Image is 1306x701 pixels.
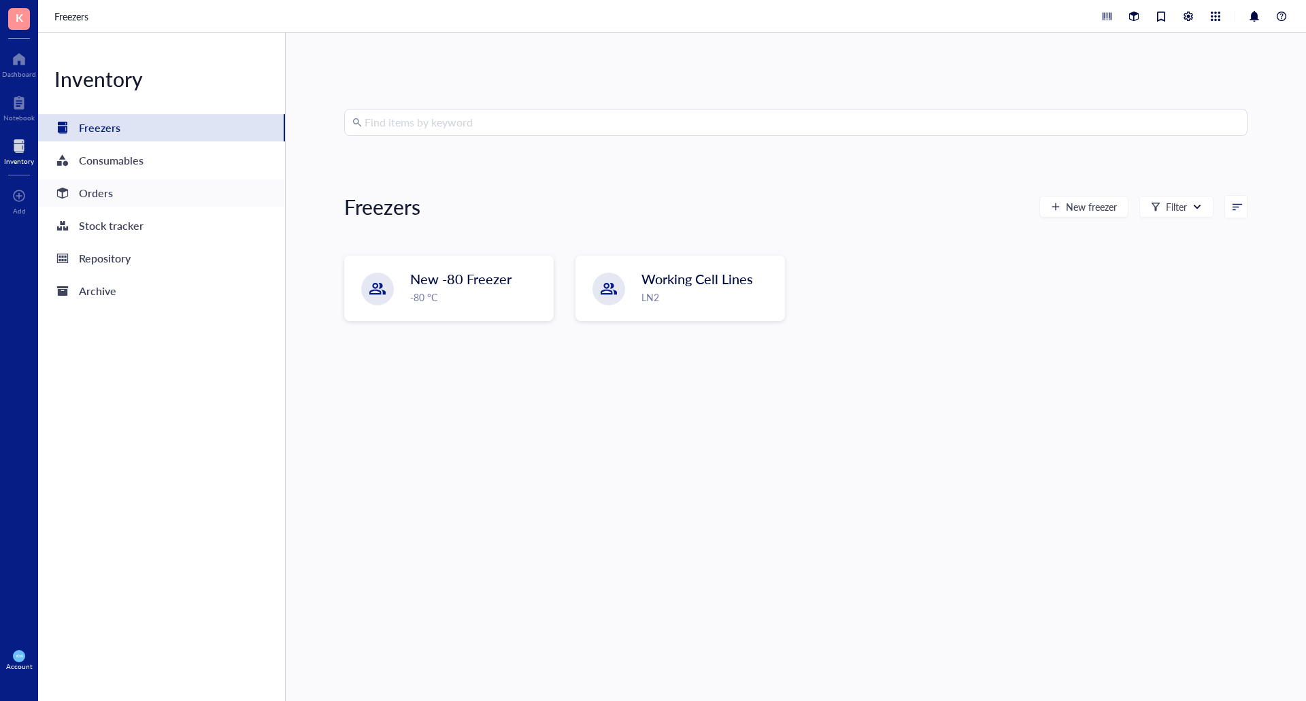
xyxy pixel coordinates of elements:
[38,179,285,207] a: Orders
[410,269,512,288] span: New -80 Freezer
[79,281,116,301] div: Archive
[79,118,120,137] div: Freezers
[38,245,285,272] a: Repository
[16,653,22,658] span: KW
[1166,199,1187,214] div: Filter
[1066,201,1117,212] span: New freezer
[79,184,113,203] div: Orders
[344,193,420,220] div: Freezers
[6,662,33,670] div: Account
[1039,196,1128,218] button: New freezer
[79,216,144,235] div: Stock tracker
[79,249,131,268] div: Repository
[38,147,285,174] a: Consumables
[38,65,285,92] div: Inventory
[641,269,753,288] span: Working Cell Lines
[79,151,144,170] div: Consumables
[38,277,285,305] a: Archive
[4,135,34,165] a: Inventory
[3,114,35,122] div: Notebook
[410,290,545,305] div: -80 °C
[38,114,285,141] a: Freezers
[3,92,35,122] a: Notebook
[16,9,23,26] span: K
[2,48,36,78] a: Dashboard
[13,207,26,215] div: Add
[54,9,91,24] a: Freezers
[4,157,34,165] div: Inventory
[641,290,776,305] div: LN2
[2,70,36,78] div: Dashboard
[38,212,285,239] a: Stock tracker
